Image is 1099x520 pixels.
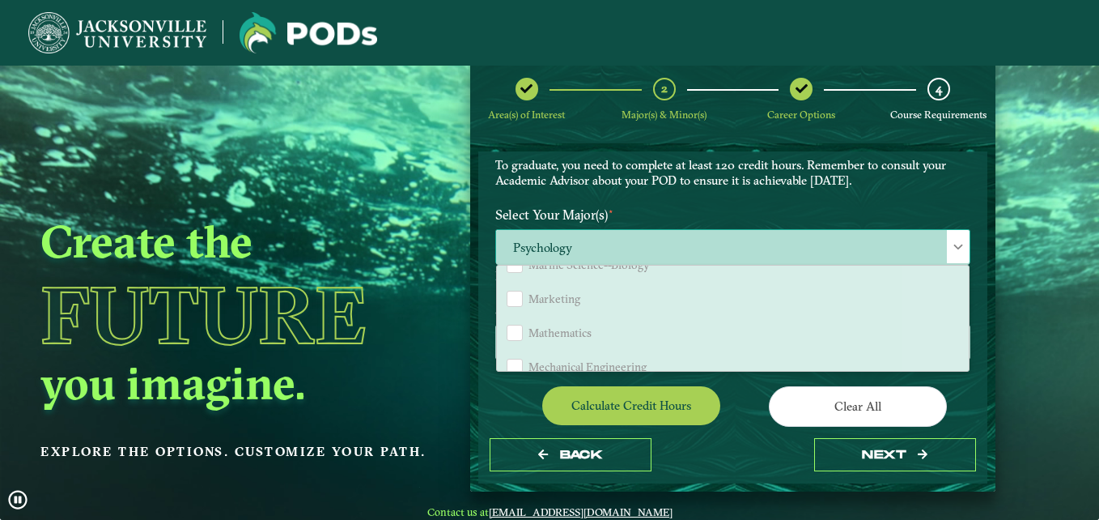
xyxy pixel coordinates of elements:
label: Select Your Minor(s) [483,295,982,325]
span: Mathematics [528,326,592,340]
span: 2 [661,81,668,96]
span: Contact us at [415,505,684,518]
button: Calculate credit hours [542,386,720,424]
span: Mechanical Engineering [528,360,647,374]
h2: Create the [40,213,432,270]
li: Marketing [497,282,969,316]
span: 4 [936,81,942,96]
button: next [814,438,976,471]
p: Explore the options. Customize your path. [40,440,432,464]
img: Jacksonville University logo [240,12,377,53]
li: Mathematics [497,316,969,350]
span: Marine Science--Biology [528,258,650,272]
span: Back [560,448,603,462]
p: Please select at least one Major [495,269,970,284]
img: Jacksonville University logo [28,12,206,53]
button: Back [490,438,651,471]
span: Psychology [496,230,970,265]
span: Marketing [528,292,580,306]
label: Select Your Major(s) [483,200,982,230]
span: Area(s) of Interest [488,109,565,121]
h1: Future [40,275,432,355]
li: Mechanical Engineering [497,349,969,383]
a: [EMAIL_ADDRESS][DOMAIN_NAME] [489,505,673,518]
span: Course Requirements [890,109,987,121]
span: Major(s) & Minor(s) [622,109,706,121]
h2: you imagine. [40,355,432,411]
span: Career Options [767,109,835,121]
button: Clear All [769,386,947,426]
sup: ⋆ [608,205,614,217]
